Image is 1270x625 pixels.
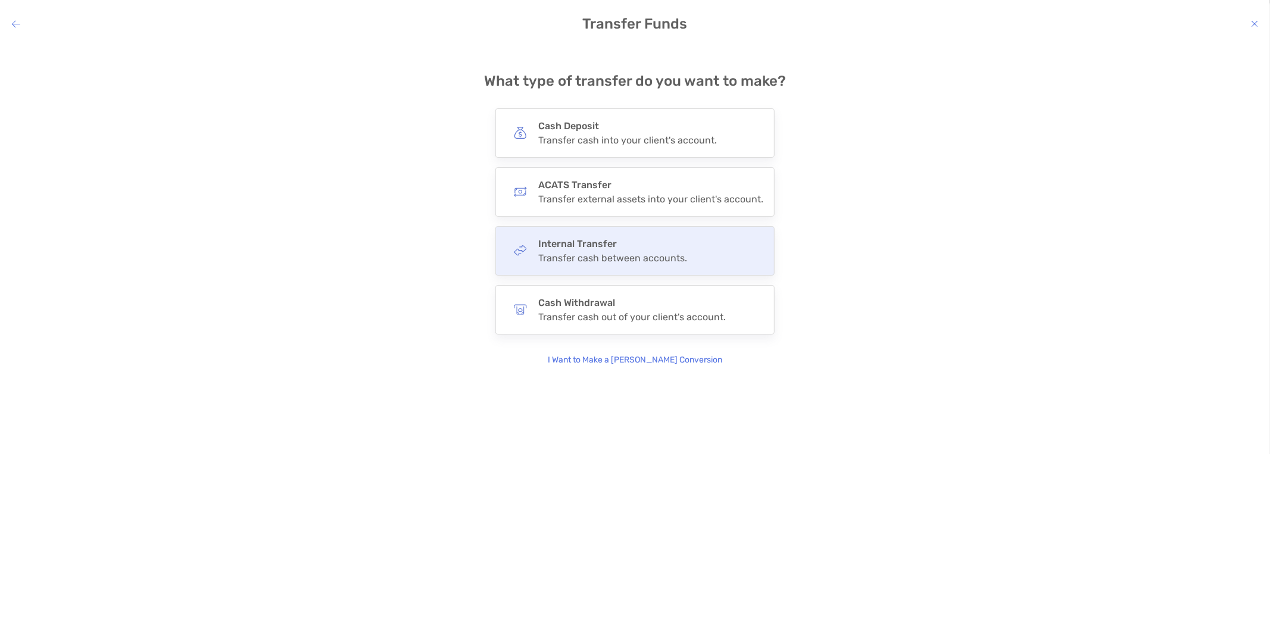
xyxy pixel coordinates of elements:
div: Transfer cash between accounts. [538,252,687,264]
h4: ACATS Transfer [538,179,763,190]
h4: What type of transfer do you want to make? [484,73,786,89]
h4: Cash Withdrawal [538,297,726,308]
h4: Internal Transfer [538,238,687,249]
img: button icon [514,303,527,316]
p: I Want to Make a [PERSON_NAME] Conversion [548,354,722,367]
img: button icon [514,126,527,139]
h4: Cash Deposit [538,120,717,132]
img: button icon [514,185,527,198]
div: Transfer cash into your client's account. [538,135,717,146]
div: Transfer external assets into your client's account. [538,193,763,205]
img: button icon [514,244,527,257]
div: Transfer cash out of your client's account. [538,311,726,323]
